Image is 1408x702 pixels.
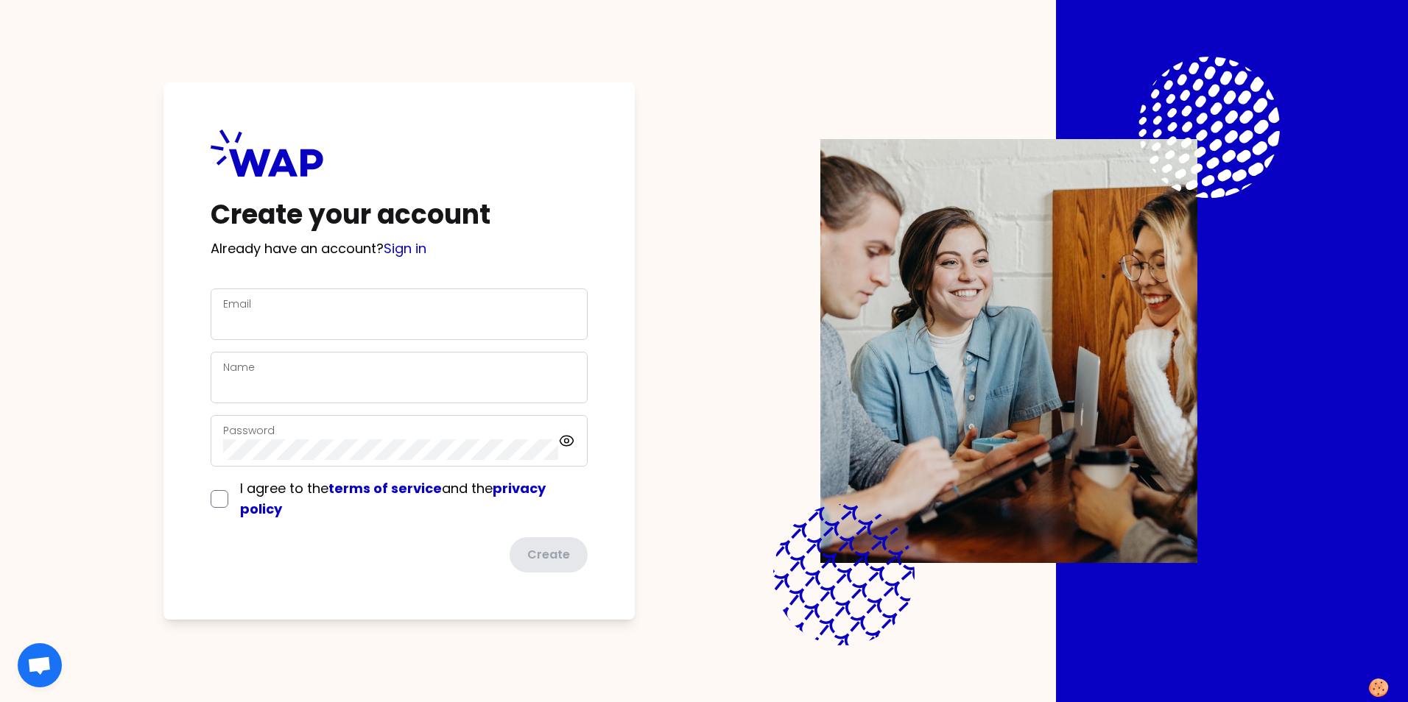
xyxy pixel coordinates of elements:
[223,360,255,375] label: Name
[18,643,62,687] div: Open chat
[510,537,588,572] button: Create
[223,423,275,438] label: Password
[223,297,251,311] label: Email
[211,200,588,230] h1: Create your account
[240,479,546,518] span: I agree to the and the
[328,479,442,497] a: terms of service
[211,238,588,259] p: Already have an account?
[820,139,1197,563] img: Description
[384,239,426,258] a: Sign in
